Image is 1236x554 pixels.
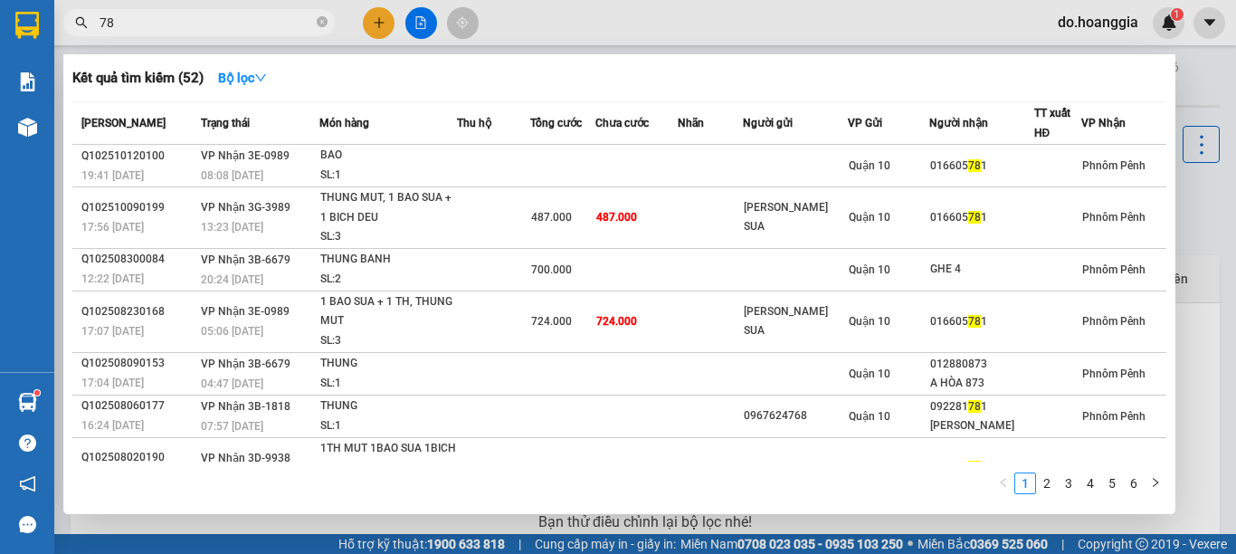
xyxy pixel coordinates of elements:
[848,117,882,129] span: VP Gửi
[201,201,290,214] span: VP Nhận 3G-3989
[19,475,36,492] span: notification
[968,461,981,473] span: 78
[320,374,456,394] div: SL: 1
[930,157,1033,176] div: 016605 1
[317,16,328,27] span: close-circle
[1082,410,1146,423] span: Phnôm Pênh
[201,273,263,286] span: 20:24 [DATE]
[320,166,456,186] div: SL: 1
[930,355,1033,374] div: 012880873
[254,72,267,84] span: down
[19,516,36,533] span: message
[1145,473,1166,494] li: Next Page
[1079,473,1101,494] li: 4
[204,63,281,92] button: Bộ lọcdown
[81,448,195,467] div: Q102508020190
[1058,473,1079,494] li: 3
[319,117,369,129] span: Món hàng
[201,169,263,182] span: 08:08 [DATE]
[968,315,981,328] span: 78
[1124,473,1144,493] a: 6
[1082,159,1146,172] span: Phnôm Pênh
[849,211,890,224] span: Quận 10
[993,473,1014,494] li: Previous Page
[744,406,847,425] div: 0967624768
[1082,368,1146,380] span: Phnôm Pênh
[595,117,649,129] span: Chưa cước
[201,117,250,129] span: Trạng thái
[1015,473,1035,493] a: 1
[849,159,890,172] span: Quận 10
[744,198,847,236] div: [PERSON_NAME] SUA
[531,315,572,328] span: 724.000
[320,292,456,331] div: 1 BAO SUA + 1 TH, THUNG MUT
[930,397,1033,416] div: 092281 1
[744,302,847,340] div: [PERSON_NAME] SUA
[596,211,637,224] span: 487.000
[1082,315,1146,328] span: Phnôm Pênh
[1082,211,1146,224] span: Phnôm Pênh
[320,331,456,351] div: SL: 3
[81,147,195,166] div: Q102510120100
[320,416,456,436] div: SL: 1
[530,117,582,129] span: Tổng cước
[201,452,290,464] span: VP Nhận 3D-9938
[320,188,456,227] div: THUNG MUT, 1 BAO SUA + 1 BICH DEU
[72,69,204,88] h3: Kết quả tìm kiếm ( 52 )
[993,473,1014,494] button: left
[1081,117,1126,129] span: VP Nhận
[81,272,144,285] span: 12:22 [DATE]
[531,211,572,224] span: 487.000
[201,400,290,413] span: VP Nhận 3B-1818
[81,198,195,217] div: Q102510090199
[930,260,1033,279] div: GHE 4
[1082,263,1146,276] span: Phnôm Pênh
[320,146,456,166] div: BAO
[596,315,637,328] span: 724.000
[1123,473,1145,494] li: 6
[201,420,263,433] span: 07:57 [DATE]
[75,16,88,29] span: search
[19,435,36,452] span: question-circle
[81,354,195,373] div: Q102508090153
[18,393,37,412] img: warehouse-icon
[1102,473,1122,493] a: 5
[81,117,166,129] span: [PERSON_NAME]
[531,263,572,276] span: 700.000
[930,416,1033,435] div: [PERSON_NAME]
[320,250,456,270] div: THUNG BANH
[81,221,144,234] span: 17:56 [DATE]
[201,253,290,266] span: VP Nhận 3B-6679
[998,477,1009,488] span: left
[15,12,39,39] img: logo-vxr
[1145,473,1166,494] button: right
[1034,107,1070,139] span: TT xuất HĐ
[743,117,793,129] span: Người gửi
[457,117,491,129] span: Thu hộ
[201,149,290,162] span: VP Nhận 3E-0989
[1036,473,1058,494] li: 2
[100,13,313,33] input: Tìm tên, số ĐT hoặc mã đơn
[849,315,890,328] span: Quận 10
[317,14,328,32] span: close-circle
[930,208,1033,227] div: 016605 1
[968,211,981,224] span: 78
[201,325,263,338] span: 05:06 [DATE]
[930,458,1033,477] div: 016605 1
[968,159,981,172] span: 78
[1037,473,1057,493] a: 2
[81,377,144,389] span: 17:04 [DATE]
[1014,473,1036,494] li: 1
[201,305,290,318] span: VP Nhận 3E-0989
[1080,473,1100,493] a: 4
[81,396,195,415] div: Q102508060177
[320,227,456,247] div: SL: 3
[320,396,456,416] div: THUNG
[320,439,456,478] div: 1TH MUT 1BAO SUA 1BICH DIEU
[18,118,37,137] img: warehouse-icon
[81,302,195,321] div: Q102508230168
[968,400,981,413] span: 78
[1059,473,1079,493] a: 3
[81,169,144,182] span: 19:41 [DATE]
[18,72,37,91] img: solution-icon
